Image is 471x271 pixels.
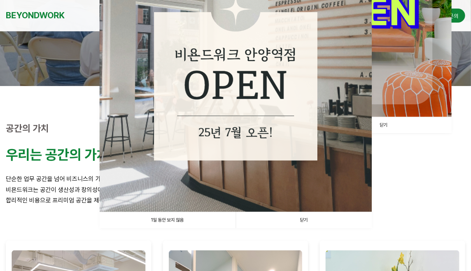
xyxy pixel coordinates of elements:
[236,212,372,228] a: 닫기
[6,8,65,23] a: BEYONDWORK
[100,212,236,228] a: 1일 동안 보지 않음
[6,174,465,184] p: 단순한 업무 공간을 넘어 비즈니스의 가치를 높이는 영감의 공간을 만듭니다.
[6,146,175,163] strong: 우리는 공간의 가치를 높입니다.
[315,117,452,133] a: 닫기
[6,195,465,206] p: 합리적인 비용으로 프리미엄 공간을 제공하는 것이 비욘드워크의 철학입니다.
[6,185,465,195] p: 비욘드워크는 공간이 생산성과 창의성에 미치는 영향을 잘 알고 있습니다.
[6,123,49,134] strong: 공간의 가치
